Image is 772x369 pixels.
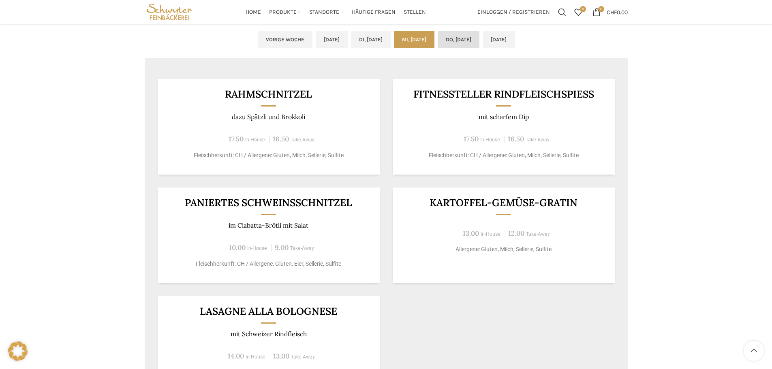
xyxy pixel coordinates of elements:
[464,134,479,143] span: 17.50
[273,352,289,360] span: 13.00
[167,330,370,338] p: mit Schweizer Rindfleisch
[526,231,550,237] span: Take-Away
[352,9,396,16] span: Häufige Fragen
[290,245,314,251] span: Take-Away
[258,31,312,48] a: Vorige Woche
[463,229,479,238] span: 13.00
[508,134,524,143] span: 16.50
[246,4,261,20] a: Home
[167,89,370,99] h3: Rahmschnitzel
[404,9,426,16] span: Stellen
[167,260,370,268] p: Fleischherkunft: CH / Allergene: Gluten, Eier, Sellerie, Sulfite
[167,151,370,160] p: Fleischherkunft: CH / Allergene: Gluten, Milch, Sellerie, Sulfite
[351,31,391,48] a: Di, [DATE]
[481,231,500,237] span: In-House
[526,137,550,143] span: Take-Away
[316,31,348,48] a: [DATE]
[291,354,315,360] span: Take-Away
[580,6,586,12] span: 0
[744,341,764,361] a: Scroll to top button
[588,4,632,20] a: 0 CHF0.00
[480,137,500,143] span: In-House
[309,9,339,16] span: Standorte
[473,4,554,20] a: Einloggen / Registrieren
[554,4,570,20] a: Suchen
[402,151,605,160] p: Fleischherkunft: CH / Allergene: Gluten, Milch, Sellerie, Sulfite
[275,243,289,252] span: 9.00
[570,4,586,20] div: Meine Wunschliste
[352,4,396,20] a: Häufige Fragen
[607,9,617,15] span: CHF
[198,4,473,20] div: Main navigation
[167,306,370,316] h3: Lasagne alla Bolognese
[229,243,246,252] span: 10.00
[477,9,550,15] span: Einloggen / Registrieren
[402,89,605,99] h3: Fitnessteller Rindfleischspiess
[269,4,301,20] a: Produkte
[404,4,426,20] a: Stellen
[167,222,370,229] p: im Ciabatta-Brötli mit Salat
[394,31,434,48] a: Mi, [DATE]
[247,245,267,251] span: In-House
[402,113,605,121] p: mit scharfem Dip
[483,31,515,48] a: [DATE]
[245,137,265,143] span: In-House
[438,31,479,48] a: Do, [DATE]
[309,4,344,20] a: Standorte
[145,8,195,15] a: Site logo
[402,245,605,254] p: Allergene: Gluten, Milch, Sellerie, Sulfite
[508,229,524,238] span: 12.00
[167,113,370,121] p: dazu Spätzli und Brokkoli
[228,352,244,360] span: 14.00
[246,354,265,360] span: In-House
[229,134,244,143] span: 17.50
[607,9,628,15] bdi: 0.00
[246,9,261,16] span: Home
[273,134,289,143] span: 16.50
[269,9,297,16] span: Produkte
[167,198,370,208] h3: Paniertes Schweinsschnitzel
[291,137,314,143] span: Take-Away
[402,198,605,208] h3: Kartoffel-Gemüse-Gratin
[570,4,586,20] a: 0
[598,6,604,12] span: 0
